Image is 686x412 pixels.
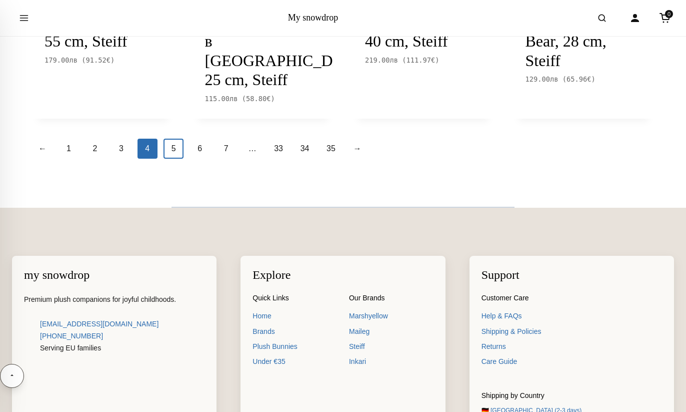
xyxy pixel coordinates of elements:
[10,4,38,32] button: Open menu
[252,341,337,352] a: Plush Bunnies
[229,95,238,103] span: лв
[349,341,433,352] a: Steiff
[481,356,662,367] a: Care Guide
[252,294,337,302] h4: Quick Links
[431,56,435,64] span: €
[550,75,558,83] span: лв
[252,356,337,367] a: Under €35
[295,139,315,159] a: 34
[321,139,341,159] a: 35
[481,326,662,337] a: Shipping & Policies
[24,318,36,330] svg: Email Icon
[349,356,433,367] a: Inkari
[481,391,662,400] h4: Shipping by Country
[190,139,210,159] a: 6
[587,75,591,83] span: €
[525,13,652,70] a: [PERSON_NAME] Bear, 28 cm, Steiff
[24,342,204,354] p: Serving EU families
[406,56,435,64] span: 111.97
[365,56,398,64] span: 219.00
[246,95,271,103] span: 58.80
[525,75,558,83] span: 129.00
[81,56,114,64] span: ( )
[44,56,77,64] span: 179.00
[111,139,131,159] a: 3
[562,75,595,83] span: ( )
[216,139,236,159] a: 7
[481,341,662,352] a: Returns
[566,75,591,83] span: 65.96
[137,139,157,159] span: 4
[588,4,616,32] button: Open search
[288,13,338,23] a: My snowdrop
[268,139,288,159] a: 33
[24,330,36,342] svg: Phone Icon
[665,10,673,18] span: 0
[347,139,367,159] a: →
[85,139,105,159] a: 2
[481,268,662,282] h3: Support
[349,294,433,302] h4: Our Brands
[58,139,78,159] a: 1
[481,294,662,302] h4: Customer Care
[349,310,433,321] a: Marshyellow
[349,326,433,337] a: Maileg
[24,342,36,354] svg: Location Icon
[654,7,676,29] a: Cart
[24,294,204,306] p: Premium plush companions for joyful childhoods.
[402,56,439,64] span: ( )
[481,310,662,321] a: Help & FAQs
[266,95,270,103] span: €
[390,56,398,64] span: лв
[40,318,158,329] a: [EMAIL_ADDRESS][DOMAIN_NAME]
[252,326,337,337] a: Brands
[86,56,111,64] span: 91.52
[24,268,204,282] h3: my snowdrop
[242,95,275,103] span: ( )
[624,7,646,29] a: Account
[205,95,238,103] span: 115.00
[69,56,78,64] span: лв
[40,330,103,341] a: [PHONE_NUMBER]
[106,56,110,64] span: €
[32,139,52,159] a: ←
[163,139,183,159] a: 5
[252,268,433,282] h3: Explore
[252,310,337,321] a: Home
[242,139,262,159] span: …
